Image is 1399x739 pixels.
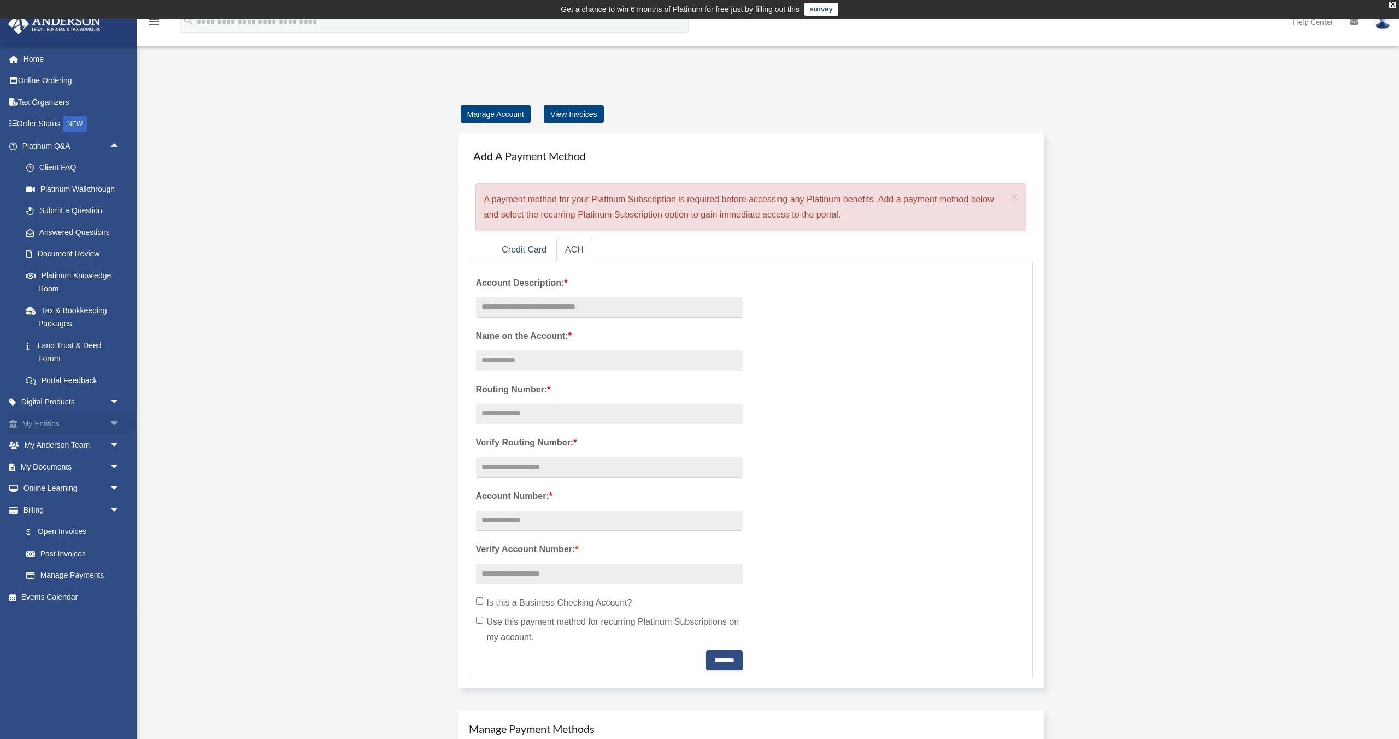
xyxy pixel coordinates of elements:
[32,525,38,539] span: $
[15,565,131,586] a: Manage Payments
[476,489,743,504] label: Account Number:
[8,70,137,92] a: Online Ordering
[15,200,137,222] a: Submit a Question
[8,586,137,608] a: Events Calendar
[15,543,137,565] a: Past Invoices
[15,243,137,265] a: Document Review
[476,435,743,450] label: Verify Routing Number:
[109,456,131,478] span: arrow_drop_down
[8,113,137,136] a: Order StatusNEW
[109,391,131,414] span: arrow_drop_down
[15,335,137,369] a: Land Trust & Deed Forum
[8,91,137,113] a: Tax Organizers
[15,300,137,335] a: Tax & Bookkeeping Packages
[15,157,137,179] a: Client FAQ
[8,135,137,157] a: Platinum Q&Aarrow_drop_up
[476,595,743,611] label: Is this a Business Checking Account?
[15,221,137,243] a: Answered Questions
[109,478,131,500] span: arrow_drop_down
[15,265,137,300] a: Platinum Knowledge Room
[476,382,743,397] label: Routing Number:
[476,329,743,344] label: Name on the Account:
[8,391,137,413] a: Digital Productsarrow_drop_down
[183,15,195,27] i: search
[109,435,131,457] span: arrow_drop_down
[148,15,161,28] i: menu
[1011,191,1018,202] button: Close
[556,238,592,262] a: ACH
[561,3,800,16] div: Get a chance to win 6 months of Platinum for free just by filling out this
[476,597,483,605] input: Is this a Business Checking Account?
[469,721,1033,736] h4: Manage Payment Methods
[15,369,137,391] a: Portal Feedback
[8,499,137,521] a: Billingarrow_drop_down
[8,435,137,456] a: My Anderson Teamarrow_drop_down
[63,116,87,132] div: NEW
[461,105,531,123] a: Manage Account
[8,413,137,435] a: My Entitiesarrow_drop_down
[8,456,137,478] a: My Documentsarrow_drop_down
[15,178,137,200] a: Platinum Walkthrough
[493,238,555,262] a: Credit Card
[544,105,603,123] a: View Invoices
[1374,14,1391,30] img: User Pic
[804,3,838,16] a: survey
[469,144,1033,168] h4: Add A Payment Method
[148,19,161,28] a: menu
[1011,190,1018,203] span: ×
[109,499,131,521] span: arrow_drop_down
[109,413,131,435] span: arrow_drop_down
[15,521,137,543] a: $Open Invoices
[476,275,743,291] label: Account Description:
[8,48,137,70] a: Home
[109,135,131,157] span: arrow_drop_up
[5,13,104,34] img: Anderson Advisors Platinum Portal
[1389,2,1396,8] div: close
[476,614,743,645] label: Use this payment method for recurring Platinum Subscriptions on my account.
[475,183,1027,231] div: A payment method for your Platinum Subscription is required before accessing any Platinum benefit...
[476,542,743,557] label: Verify Account Number:
[8,478,137,500] a: Online Learningarrow_drop_down
[476,617,483,624] input: Use this payment method for recurring Platinum Subscriptions on my account.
